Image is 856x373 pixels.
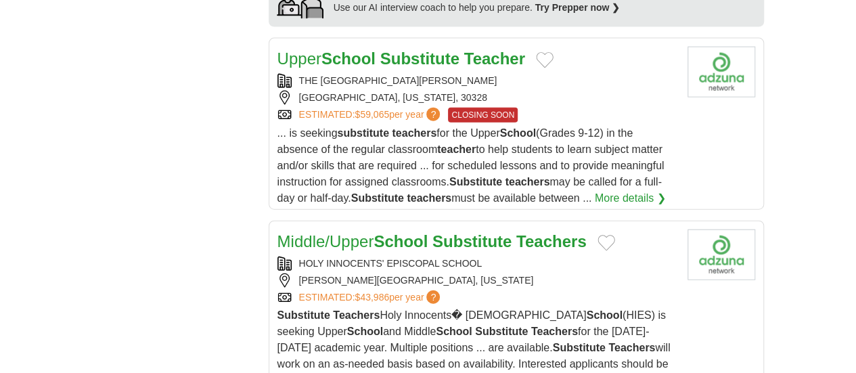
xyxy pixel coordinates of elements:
strong: Teachers [608,342,655,353]
span: ? [426,290,440,304]
strong: Substitute [432,232,512,250]
strong: Substitute [380,49,459,68]
strong: teacher [437,144,476,155]
strong: Teacher [464,49,525,68]
strong: School [321,49,376,68]
img: Company logo [688,229,755,280]
a: ESTIMATED:$59,065per year? [299,108,443,123]
button: Add to favorite jobs [598,235,615,251]
span: ? [426,108,440,121]
strong: School [587,309,623,321]
strong: substitute [337,127,388,139]
div: [PERSON_NAME][GEOGRAPHIC_DATA], [US_STATE] [277,273,677,288]
div: THE [GEOGRAPHIC_DATA][PERSON_NAME] [277,74,677,88]
strong: teachers [505,176,550,188]
img: Company logo [688,47,755,97]
span: $59,065 [355,109,389,120]
strong: Substitute [475,326,528,337]
strong: Teachers [531,326,578,337]
strong: Substitute [553,342,606,353]
span: $43,986 [355,292,389,303]
strong: teachers [407,192,451,204]
strong: teachers [392,127,436,139]
a: Try Prepper now ❯ [535,2,621,13]
strong: School [436,326,472,337]
strong: Teachers [333,309,380,321]
strong: Substitute [277,309,330,321]
strong: Teachers [516,232,587,250]
button: Add to favorite jobs [536,52,554,68]
a: ESTIMATED:$43,986per year? [299,290,443,305]
strong: School [500,127,536,139]
span: CLOSING SOON [448,108,518,123]
strong: Substitute [449,176,502,188]
a: Middle/UpperSchool Substitute Teachers [277,232,587,250]
div: Use our AI interview coach to help you prepare. [334,1,621,15]
div: HOLY INNOCENTS' EPISCOPAL SCHOOL [277,257,677,271]
div: [GEOGRAPHIC_DATA], [US_STATE], 30328 [277,91,677,105]
strong: School [374,232,428,250]
a: UpperSchool Substitute Teacher [277,49,525,68]
a: More details ❯ [595,190,666,206]
strong: School [347,326,383,337]
span: ... is seeking for the Upper (Grades 9-12) in the absence of the regular classroom to help studen... [277,127,664,204]
strong: Substitute [351,192,404,204]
